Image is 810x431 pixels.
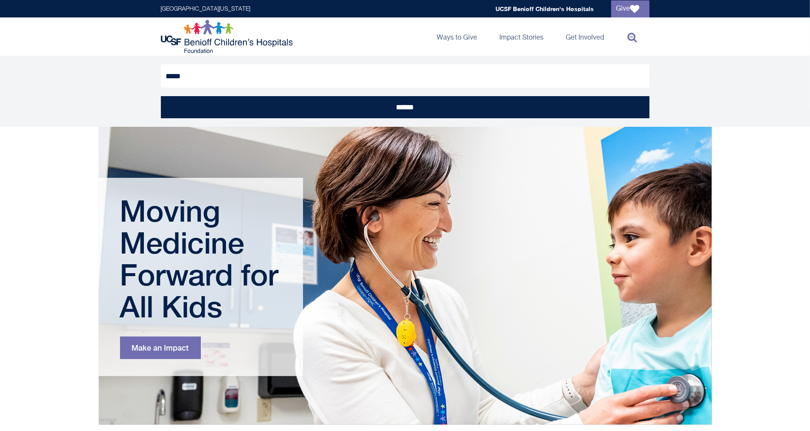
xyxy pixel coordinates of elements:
[120,337,201,359] a: Make an Impact
[559,17,611,56] a: Get Involved
[120,195,284,323] h1: Moving Medicine Forward for All Kids
[496,5,594,12] a: UCSF Benioff Children's Hospitals
[611,0,650,17] a: Give
[493,17,551,56] a: Impact Stories
[430,17,484,56] a: Ways to Give
[161,6,251,12] a: [GEOGRAPHIC_DATA][US_STATE]
[161,20,295,54] img: Logo for UCSF Benioff Children's Hospitals Foundation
